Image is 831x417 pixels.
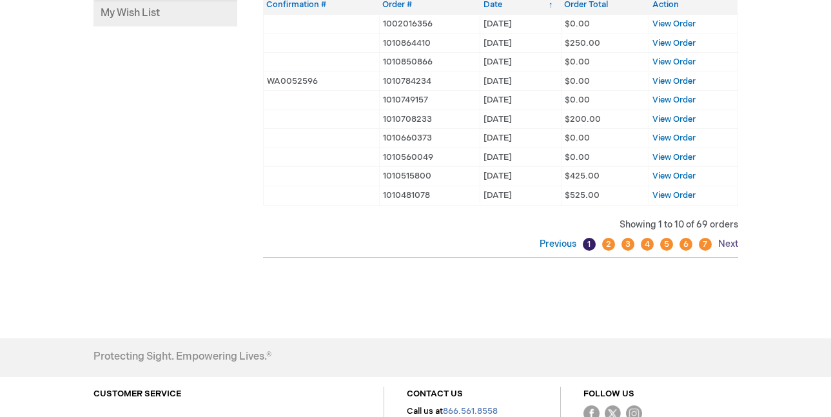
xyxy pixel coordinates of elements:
div: Showing 1 to 10 of 69 orders [263,218,738,231]
a: View Order [652,95,696,105]
a: 1 [583,238,596,251]
span: $525.00 [565,190,600,200]
a: View Order [652,133,696,143]
span: $0.00 [565,152,590,162]
td: [DATE] [480,34,561,53]
a: FOLLOW US [583,389,634,399]
span: $0.00 [565,57,590,67]
td: [DATE] [480,110,561,129]
a: View Order [652,57,696,67]
a: 4 [641,238,654,251]
td: [DATE] [480,14,561,34]
td: WA0052596 [263,72,379,91]
span: $0.00 [565,76,590,86]
a: Previous [540,238,580,249]
td: 1010864410 [379,34,480,53]
td: [DATE] [480,53,561,72]
a: 3 [621,238,634,251]
td: 1010784234 [379,72,480,91]
td: [DATE] [480,91,561,110]
td: [DATE] [480,72,561,91]
td: [DATE] [480,167,561,186]
a: 5 [660,238,673,251]
span: $0.00 [565,95,590,105]
a: 6 [679,238,692,251]
span: $250.00 [565,38,600,48]
td: 1010481078 [379,186,480,206]
a: CUSTOMER SERVICE [93,389,181,399]
a: View Order [652,114,696,124]
td: [DATE] [480,129,561,148]
a: View Order [652,19,696,29]
td: 1002016356 [379,14,480,34]
td: [DATE] [480,148,561,167]
a: View Order [652,38,696,48]
a: My Wish List [93,1,237,26]
a: View Order [652,190,696,200]
td: 1010749157 [379,91,480,110]
span: $200.00 [565,114,601,124]
td: 1010560049 [379,148,480,167]
span: $0.00 [565,19,590,29]
a: View Order [652,171,696,181]
span: $425.00 [565,171,600,181]
td: 1010850866 [379,53,480,72]
a: 7 [699,238,712,251]
a: View Order [652,76,696,86]
a: View Order [652,152,696,162]
span: $0.00 [565,133,590,143]
td: 1010708233 [379,110,480,129]
a: 866.561.8558 [443,406,498,416]
a: 2 [602,238,615,251]
a: Next [715,238,738,249]
td: [DATE] [480,186,561,206]
td: 1010515800 [379,167,480,186]
h4: Protecting Sight. Empowering Lives.® [93,351,271,363]
a: CONTACT US [407,389,463,399]
td: 1010660373 [379,129,480,148]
